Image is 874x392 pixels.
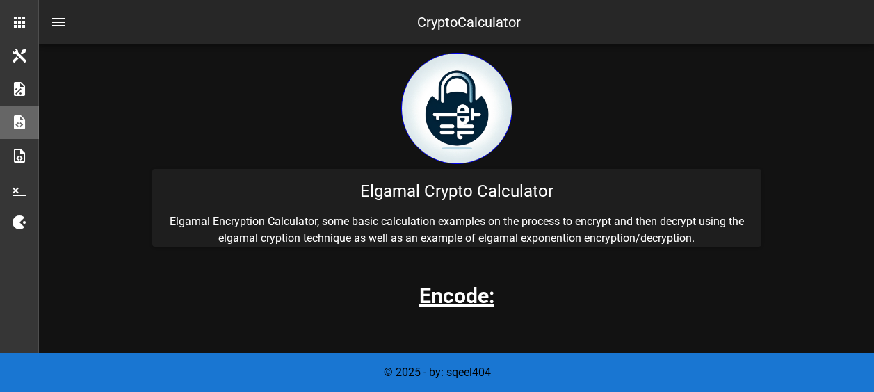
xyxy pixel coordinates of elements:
[42,6,75,39] button: nav-menu-toggle
[152,169,761,213] div: Elgamal Crypto Calculator
[401,154,512,167] a: home
[419,280,494,311] h3: Encode:
[417,12,521,33] div: CryptoCalculator
[401,53,512,164] img: encryption logo
[152,213,761,247] p: Elgamal Encryption Calculator, some basic calculation examples on the process to encrypt and then...
[384,366,491,379] span: © 2025 - by: sqeel404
